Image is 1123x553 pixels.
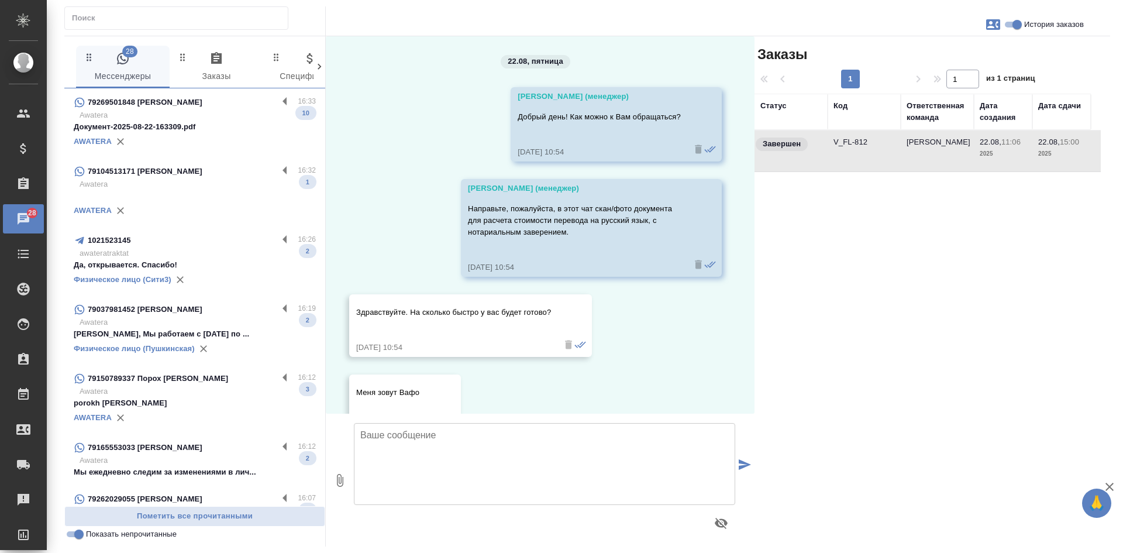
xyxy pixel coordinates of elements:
[828,130,901,171] td: V_FL-812
[74,275,171,284] a: Физическое лицо (Сити3)
[468,262,681,273] div: [DATE] 10:54
[64,88,325,157] div: 79269501848 [PERSON_NAME]16:33AwateraДокумент-2025-08-22-163309.pdf10AWATERA
[88,373,228,384] p: 79150789337 Порох [PERSON_NAME]
[298,441,316,452] p: 16:12
[80,386,316,397] p: Awatera
[86,528,177,540] span: Показать непрочитанные
[88,493,202,505] p: 79262029055 [PERSON_NAME]
[64,434,325,485] div: 79165553033 [PERSON_NAME]16:12AwateraМы ежедневно следим за изменениями в лич...2
[112,133,129,150] button: Удалить привязку
[901,130,974,171] td: [PERSON_NAME]
[298,372,316,383] p: 16:12
[88,235,131,246] p: 1021523145
[64,157,325,226] div: 79104513171 [PERSON_NAME]16:32Awatera1AWATERA
[88,97,202,108] p: 79269501848 [PERSON_NAME]
[64,365,325,434] div: 79150789337 Порох [PERSON_NAME]16:12Awateraporokh [PERSON_NAME]3AWATERA
[1087,491,1107,516] span: 🙏
[299,452,316,464] span: 2
[74,121,316,133] p: Документ-2025-08-22-163309.pdf
[980,148,1026,160] p: 2025
[74,206,112,215] a: AWATERA
[299,504,316,516] span: 4
[80,109,316,121] p: Awatera
[64,226,325,296] div: 102152314516:26awateratraktatДа, открывается. Спасибо!2Физическое лицо (Сити3)
[74,328,316,340] p: [PERSON_NAME], Мы работаем с [DATE] по ...
[80,455,316,466] p: Awatera
[83,51,163,84] span: Мессенджеры
[356,387,420,399] p: Меня зовут Вафо
[74,397,316,409] p: porokh [PERSON_NAME]
[298,492,316,504] p: 16:07
[1024,19,1084,30] span: История заказов
[270,51,350,84] span: Спецификации
[64,506,325,527] button: Пометить все прочитанными
[298,164,316,176] p: 16:32
[177,51,256,84] span: Заказы
[80,178,316,190] p: Awatera
[299,314,316,326] span: 2
[299,176,316,188] span: 1
[1038,138,1060,146] p: 22.08,
[71,510,319,523] span: Пометить все прочитанными
[755,136,822,152] div: Выставляет КМ при направлении счета или после выполнения всех работ/сдачи заказа клиенту. Окончат...
[356,342,551,353] div: [DATE] 10:54
[518,146,681,158] div: [DATE] 10:54
[295,107,316,119] span: 10
[112,409,129,427] button: Удалить привязку
[707,509,735,537] button: Предпросмотр
[72,10,288,26] input: Поиск
[80,317,316,328] p: Awatera
[1038,148,1085,160] p: 2025
[21,207,43,219] span: 28
[122,46,137,57] span: 28
[1082,489,1111,518] button: 🙏
[979,11,1007,39] button: Заявки
[468,183,681,194] div: [PERSON_NAME] (менеджер)
[980,138,1001,146] p: 22.08,
[74,344,195,353] a: Физическое лицо (Пушкинская)
[298,95,316,107] p: 16:33
[80,248,316,259] p: awateratraktat
[88,304,202,315] p: 79037981452 [PERSON_NAME]
[508,56,563,67] p: 22.08, пятница
[88,442,202,454] p: 79165553033 [PERSON_NAME]
[171,271,189,288] button: Удалить привязку
[298,303,316,314] p: 16:19
[271,51,282,63] svg: Зажми и перетащи, чтобы поменять порядок вкладок
[64,296,325,365] div: 79037981452 [PERSON_NAME]16:19Awatera[PERSON_NAME], Мы работаем с [DATE] по ...2Физическое лицо (...
[299,383,316,395] span: 3
[74,137,112,146] a: AWATERA
[3,204,44,233] a: 28
[763,138,801,150] p: Завершен
[518,91,681,102] div: [PERSON_NAME] (менеджер)
[1038,100,1081,112] div: Дата сдачи
[468,203,681,238] p: Направьте, пожалуйста, в этот чат скан/фото документа для расчета стоимости перевода на русский я...
[980,100,1026,123] div: Дата создания
[833,100,848,112] div: Код
[755,45,807,64] span: Заказы
[356,307,551,318] p: Здравствуйте. На сколько быстро у вас будет готово?
[1060,138,1079,146] p: 15:00
[907,100,968,123] div: Ответственная команда
[299,245,316,257] span: 2
[112,202,129,219] button: Удалить привязку
[298,233,316,245] p: 16:26
[760,100,787,112] div: Статус
[74,259,316,271] p: Да, открывается. Спасибо!
[74,466,316,478] p: Мы ежедневно следим за изменениями в лич...
[1001,138,1021,146] p: 11:06
[88,166,202,177] p: 79104513171 [PERSON_NAME]
[74,413,112,422] a: AWATERA
[986,71,1035,88] span: из 1 страниц
[518,111,681,123] p: Добрый день! Как можно к Вам обращаться?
